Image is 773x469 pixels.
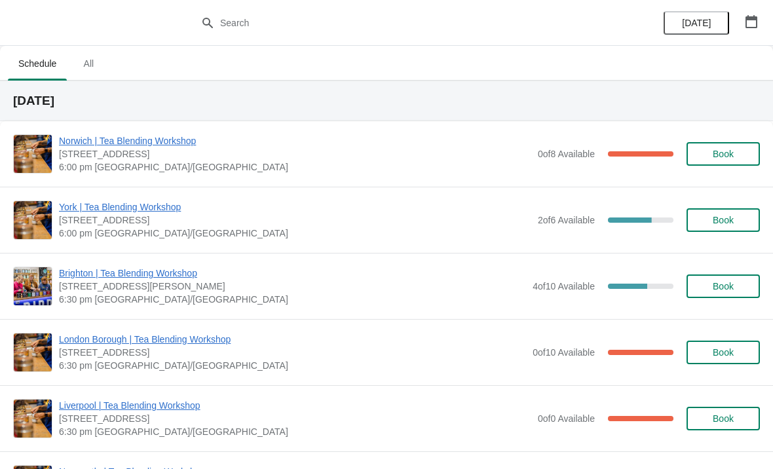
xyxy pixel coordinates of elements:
[59,359,526,372] span: 6:30 pm [GEOGRAPHIC_DATA]/[GEOGRAPHIC_DATA]
[713,347,734,358] span: Book
[59,160,531,174] span: 6:00 pm [GEOGRAPHIC_DATA]/[GEOGRAPHIC_DATA]
[59,134,531,147] span: Norwich | Tea Blending Workshop
[538,413,595,424] span: 0 of 0 Available
[13,94,760,107] h2: [DATE]
[59,280,526,293] span: [STREET_ADDRESS][PERSON_NAME]
[538,149,595,159] span: 0 of 8 Available
[713,149,734,159] span: Book
[59,333,526,346] span: London Borough | Tea Blending Workshop
[59,399,531,412] span: Liverpool | Tea Blending Workshop
[219,11,580,35] input: Search
[14,333,52,371] img: London Borough | Tea Blending Workshop | 7 Park St, London SE1 9AB, UK | 6:30 pm Europe/London
[59,200,531,214] span: York | Tea Blending Workshop
[687,341,760,364] button: Book
[59,425,531,438] span: 6:30 pm [GEOGRAPHIC_DATA]/[GEOGRAPHIC_DATA]
[682,18,711,28] span: [DATE]
[14,400,52,438] img: Liverpool | Tea Blending Workshop | 106 Bold St, Liverpool , L1 4EZ | 6:30 pm Europe/London
[687,208,760,232] button: Book
[713,281,734,291] span: Book
[538,215,595,225] span: 2 of 6 Available
[687,407,760,430] button: Book
[713,215,734,225] span: Book
[687,274,760,298] button: Book
[59,227,531,240] span: 6:00 pm [GEOGRAPHIC_DATA]/[GEOGRAPHIC_DATA]
[59,412,531,425] span: [STREET_ADDRESS]
[533,347,595,358] span: 0 of 10 Available
[59,147,531,160] span: [STREET_ADDRESS]
[59,346,526,359] span: [STREET_ADDRESS]
[533,281,595,291] span: 4 of 10 Available
[14,135,52,173] img: Norwich | Tea Blending Workshop | 9 Back Of The Inns, Norwich NR2 1PT, UK | 6:00 pm Europe/London
[713,413,734,424] span: Book
[14,267,52,305] img: Brighton | Tea Blending Workshop | 41 Gardner Street, Brighton BN1 1UN | 6:30 pm Europe/London
[59,267,526,280] span: Brighton | Tea Blending Workshop
[59,293,526,306] span: 6:30 pm [GEOGRAPHIC_DATA]/[GEOGRAPHIC_DATA]
[14,201,52,239] img: York | Tea Blending Workshop | 73 Low Petergate, YO1 7HY | 6:00 pm Europe/London
[664,11,729,35] button: [DATE]
[8,52,67,75] span: Schedule
[59,214,531,227] span: [STREET_ADDRESS]
[687,142,760,166] button: Book
[72,52,105,75] span: All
